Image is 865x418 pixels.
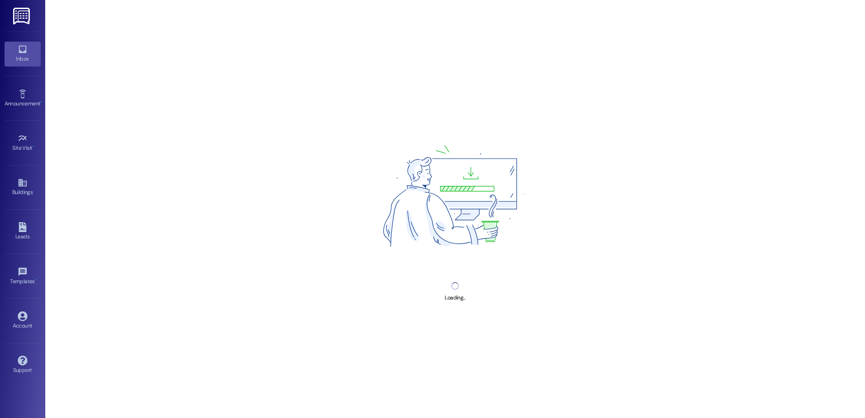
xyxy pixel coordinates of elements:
[40,99,42,105] span: •
[5,131,41,155] a: Site Visit •
[5,353,41,377] a: Support
[5,42,41,66] a: Inbox
[5,219,41,244] a: Leads
[13,8,32,24] img: ResiDesk Logo
[35,277,36,283] span: •
[5,309,41,333] a: Account
[5,175,41,199] a: Buildings
[5,264,41,289] a: Templates •
[445,293,465,303] div: Loading...
[33,143,34,150] span: •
